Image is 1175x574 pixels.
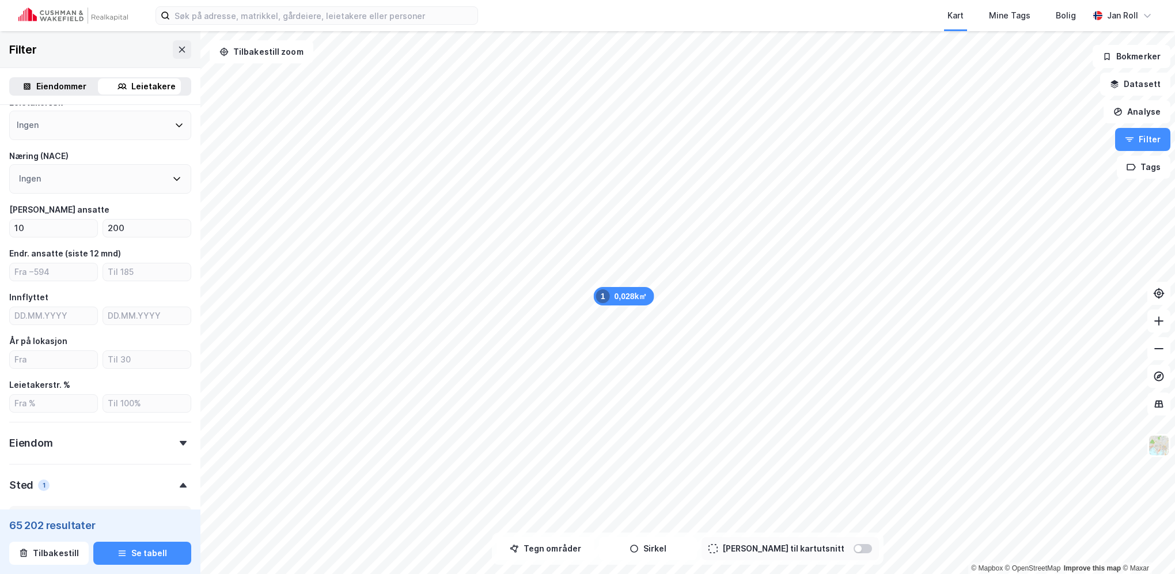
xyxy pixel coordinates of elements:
img: Z [1148,435,1170,456]
img: cushman-wakefield-realkapital-logo.202ea83816669bd177139c58696a8fa1.svg [18,7,128,24]
div: Eiendom [9,436,53,450]
a: Improve this map [1064,564,1121,572]
div: Map marker [594,287,654,305]
div: Eiendommer [36,80,86,93]
button: Tegn områder [496,537,594,560]
div: Leietakere [131,80,176,93]
div: [PERSON_NAME] til kartutsnitt [722,542,844,556]
div: Innflyttet [9,290,48,304]
div: År på lokasjon [9,334,67,348]
input: Til 200 [103,220,191,237]
input: Fra 10 [10,220,97,237]
div: Leietakerstr. % [9,378,70,392]
button: Bokmerker [1093,45,1170,68]
div: Filter [9,40,37,59]
input: Fra % [10,395,97,412]
button: Se tabell [93,542,191,565]
div: Sted [9,478,33,492]
input: Til 100% [103,395,191,412]
input: Til 30 [103,351,191,368]
div: Endr. ansatte (siste 12 mnd) [9,247,121,260]
button: Tilbakestill zoom [210,40,313,63]
div: 1 [38,479,50,491]
input: DD.MM.YYYY [10,307,97,324]
div: [PERSON_NAME] ansatte [9,203,109,217]
div: Kart [947,9,964,22]
div: 1 [596,289,610,303]
div: Bolig [1056,9,1076,22]
div: Jan Roll [1107,9,1138,22]
input: DD.MM.YYYY [103,307,191,324]
button: Analyse [1104,100,1170,123]
div: 65 202 resultater [9,519,191,533]
div: Ingen [19,172,41,186]
input: Søk på adresse, matrikkel, gårdeiere, leietakere eller personer [170,7,477,24]
div: Ingen [17,118,39,132]
input: Til 185 [103,263,191,281]
button: Datasett [1100,73,1170,96]
button: Tilbakestill [9,542,89,565]
div: Mine Tags [989,9,1030,22]
button: Filter [1115,128,1170,151]
a: Mapbox [971,564,1003,572]
button: Tags [1117,156,1170,179]
input: Fra [10,351,97,368]
div: Næring (NACE) [9,149,69,163]
a: OpenStreetMap [1005,564,1061,572]
div: Kontrollprogram for chat [1117,519,1175,574]
iframe: Chat Widget [1117,519,1175,574]
button: Sirkel [599,537,697,560]
input: Fra −594 [10,263,97,281]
